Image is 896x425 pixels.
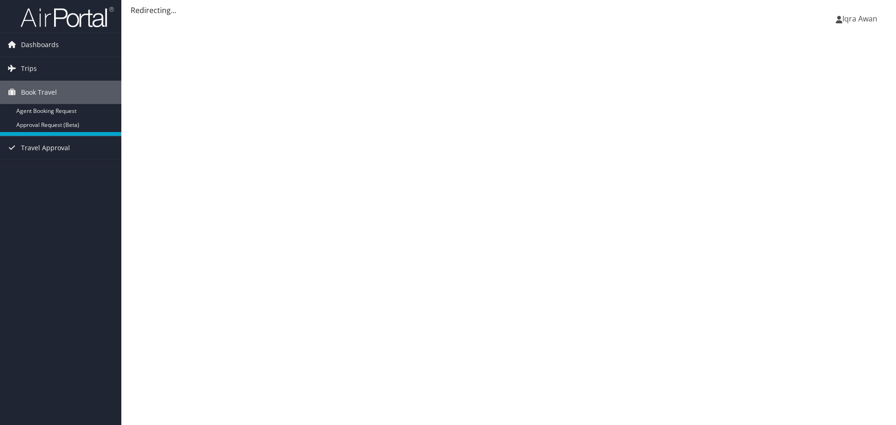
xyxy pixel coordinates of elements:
span: Trips [21,57,37,80]
a: Iqra Awan [836,5,887,33]
div: Redirecting... [131,5,887,16]
span: Travel Approval [21,136,70,160]
span: Dashboards [21,33,59,56]
span: Book Travel [21,81,57,104]
img: airportal-logo.png [21,6,114,28]
span: Iqra Awan [842,14,877,24]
